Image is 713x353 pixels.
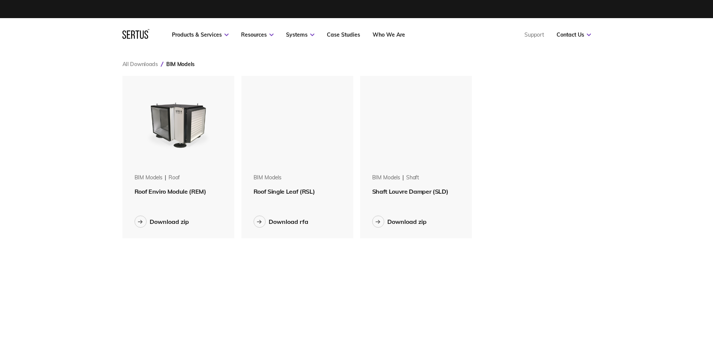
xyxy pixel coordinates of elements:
button: Download zip [135,216,189,228]
div: Download rfa [269,218,308,225]
div: shaft [406,174,419,182]
div: BIM Models [372,174,401,182]
span: Shaft Louvre Damper (SLD) [372,188,449,195]
a: Products & Services [172,31,229,38]
button: Download zip [372,216,427,228]
span: Roof Single Leaf (RSL) [254,188,315,195]
a: All Downloads [122,61,158,68]
div: roof [169,174,180,182]
div: Download zip [387,218,427,225]
a: Case Studies [327,31,360,38]
button: Download rfa [254,216,308,228]
a: Resources [241,31,274,38]
div: BIM Models [135,174,163,182]
a: Systems [286,31,314,38]
div: BIM Models [254,174,282,182]
a: Support [524,31,544,38]
div: Download zip [150,218,189,225]
a: Contact Us [557,31,591,38]
span: Roof Enviro Module (REM) [135,188,206,195]
a: Who We Are [373,31,405,38]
